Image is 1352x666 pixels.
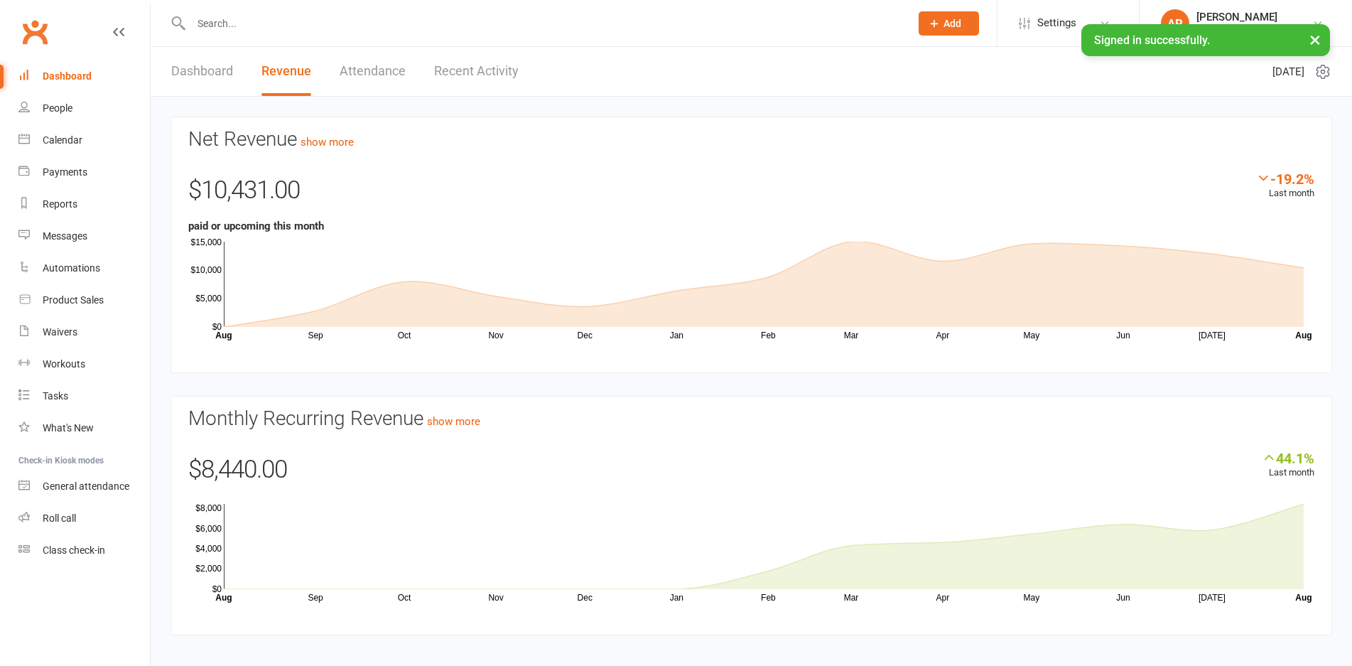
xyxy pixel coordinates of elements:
[943,18,961,29] span: Add
[1262,450,1314,480] div: Last month
[17,14,53,50] a: Clubworx
[43,166,87,178] div: Payments
[43,198,77,210] div: Reports
[43,102,72,114] div: People
[919,11,979,36] button: Add
[18,252,150,284] a: Automations
[1262,450,1314,466] div: 44.1%
[43,544,105,556] div: Class check-in
[18,503,150,535] a: Roll call
[18,284,150,316] a: Product Sales
[1196,23,1277,36] div: The Weight Rm
[43,262,100,274] div: Automations
[43,294,104,306] div: Product Sales
[340,47,406,96] a: Attendance
[188,408,1314,430] h3: Monthly Recurring Revenue
[18,535,150,566] a: Class kiosk mode
[43,230,87,242] div: Messages
[43,390,68,402] div: Tasks
[187,14,900,33] input: Search...
[18,92,150,124] a: People
[43,512,76,524] div: Roll call
[427,415,480,428] a: show more
[18,348,150,380] a: Workouts
[18,412,150,444] a: What's New
[188,220,324,232] strong: paid or upcoming this month
[188,171,1314,217] div: $10,431.00
[18,316,150,348] a: Waivers
[18,156,150,188] a: Payments
[1256,171,1314,186] div: -19.2%
[1302,24,1328,55] button: ×
[43,422,94,434] div: What's New
[43,358,85,370] div: Workouts
[18,380,150,412] a: Tasks
[43,134,82,146] div: Calendar
[1196,11,1277,23] div: [PERSON_NAME]
[1094,33,1210,47] span: Signed in successfully.
[43,326,77,338] div: Waivers
[261,47,311,96] a: Revenue
[1272,63,1304,80] span: [DATE]
[434,47,519,96] a: Recent Activity
[1256,171,1314,201] div: Last month
[188,450,1314,497] div: $8,440.00
[171,47,233,96] a: Dashboard
[18,220,150,252] a: Messages
[18,124,150,156] a: Calendar
[43,70,92,82] div: Dashboard
[18,60,150,92] a: Dashboard
[1161,9,1189,38] div: AR
[18,471,150,503] a: General attendance kiosk mode
[18,188,150,220] a: Reports
[301,136,354,149] a: show more
[43,480,129,492] div: General attendance
[188,129,1314,151] h3: Net Revenue
[1037,7,1076,39] span: Settings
